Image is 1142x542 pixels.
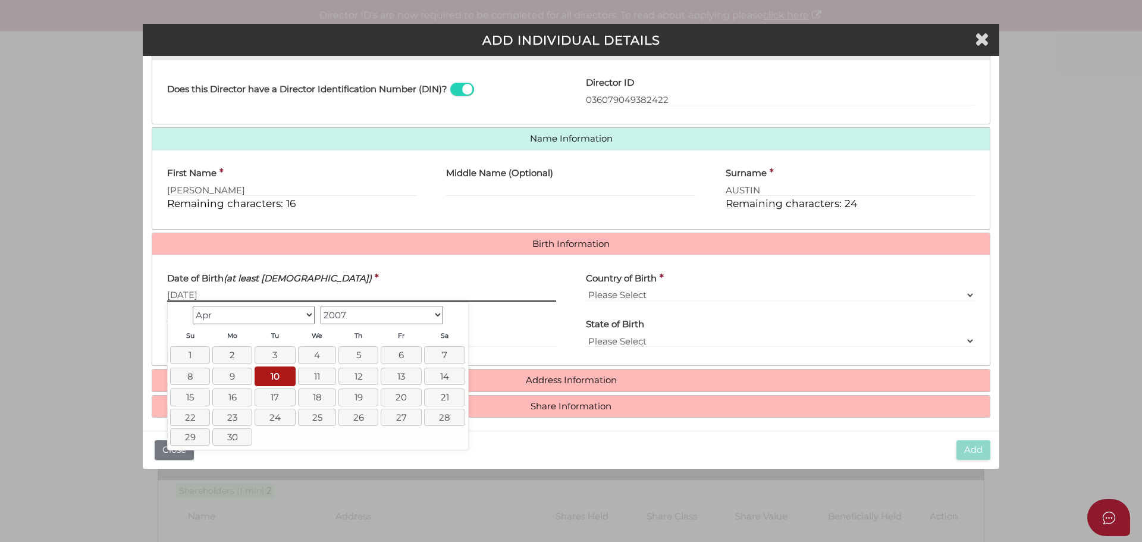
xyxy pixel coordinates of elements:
[167,289,556,302] input: dd/mm/yyyy
[161,239,981,249] a: Birth Information
[424,409,465,426] a: 28
[338,389,378,406] a: 19
[312,332,322,340] span: Wednesday
[212,389,252,406] a: 16
[212,428,252,446] a: 30
[167,197,296,209] span: Remaining characters: 16
[170,389,210,406] a: 15
[227,332,237,340] span: Monday
[271,332,279,340] span: Tuesday
[224,272,372,284] i: (at least [DEMOGRAPHIC_DATA])
[155,440,194,460] button: Close
[170,368,210,385] a: 8
[255,366,296,386] a: 10
[255,409,296,426] a: 24
[1087,499,1130,536] button: Open asap
[298,389,336,406] a: 18
[338,346,378,364] a: 5
[338,409,378,426] a: 26
[398,332,404,340] span: Friday
[726,197,857,209] span: Remaining characters: 24
[170,346,210,364] a: 1
[956,440,990,460] button: Add
[186,332,194,340] span: Sunday
[298,368,336,385] a: 11
[381,346,422,364] a: 6
[381,368,422,385] a: 13
[212,368,252,385] a: 9
[586,274,657,284] h4: Country of Birth
[446,305,465,324] a: Next
[161,402,981,412] a: Share Information
[255,389,296,406] a: 17
[161,375,981,386] a: Address Information
[441,332,448,340] span: Saturday
[170,428,210,446] a: 29
[354,332,362,340] span: Thursday
[424,389,465,406] a: 21
[338,368,378,385] a: 12
[424,346,465,364] a: 7
[170,305,189,324] a: Prev
[381,389,422,406] a: 20
[424,368,465,385] a: 14
[255,346,296,364] a: 3
[298,346,336,364] a: 4
[212,409,252,426] a: 23
[167,274,372,284] h4: Date of Birth
[170,409,210,426] a: 22
[586,289,975,302] select: v
[212,346,252,364] a: 2
[586,319,644,330] h4: State of Birth
[381,409,422,426] a: 27
[298,409,336,426] a: 25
